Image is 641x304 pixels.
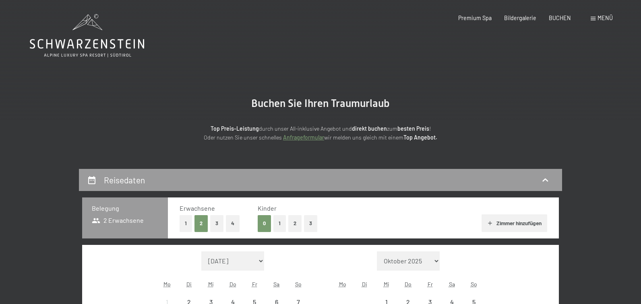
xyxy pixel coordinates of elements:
abbr: Mittwoch [384,281,389,288]
button: 4 [226,215,240,232]
abbr: Freitag [428,281,433,288]
button: Zimmer hinzufügen [482,214,547,232]
a: Anfrageformular [283,134,324,141]
button: 1 [180,215,192,232]
button: 2 [194,215,208,232]
h2: Reisedaten [104,175,145,185]
abbr: Sonntag [295,281,302,288]
strong: direkt buchen [352,125,387,132]
button: 0 [258,215,271,232]
span: Kinder [258,204,277,212]
button: 3 [304,215,317,232]
abbr: Mittwoch [208,281,214,288]
abbr: Samstag [449,281,455,288]
strong: Top Preis-Leistung [211,125,259,132]
p: durch unser All-inklusive Angebot und zum ! Oder nutzen Sie unser schnelles wir melden uns gleich... [143,124,498,142]
abbr: Freitag [252,281,257,288]
abbr: Sonntag [471,281,477,288]
h3: Belegung [92,204,158,213]
abbr: Dienstag [362,281,367,288]
a: Premium Spa [458,14,492,21]
span: 2 Erwachsene [92,216,144,225]
button: 1 [273,215,286,232]
span: Menü [598,14,613,21]
button: 3 [210,215,223,232]
abbr: Samstag [273,281,279,288]
abbr: Donnerstag [230,281,236,288]
a: Bildergalerie [504,14,536,21]
span: Buchen Sie Ihren Traumurlaub [251,97,390,109]
strong: Top Angebot. [403,134,437,141]
abbr: Dienstag [186,281,192,288]
span: Erwachsene [180,204,215,212]
button: 2 [288,215,302,232]
abbr: Donnerstag [405,281,411,288]
strong: besten Preis [397,125,429,132]
a: BUCHEN [549,14,571,21]
abbr: Montag [339,281,346,288]
abbr: Montag [163,281,171,288]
